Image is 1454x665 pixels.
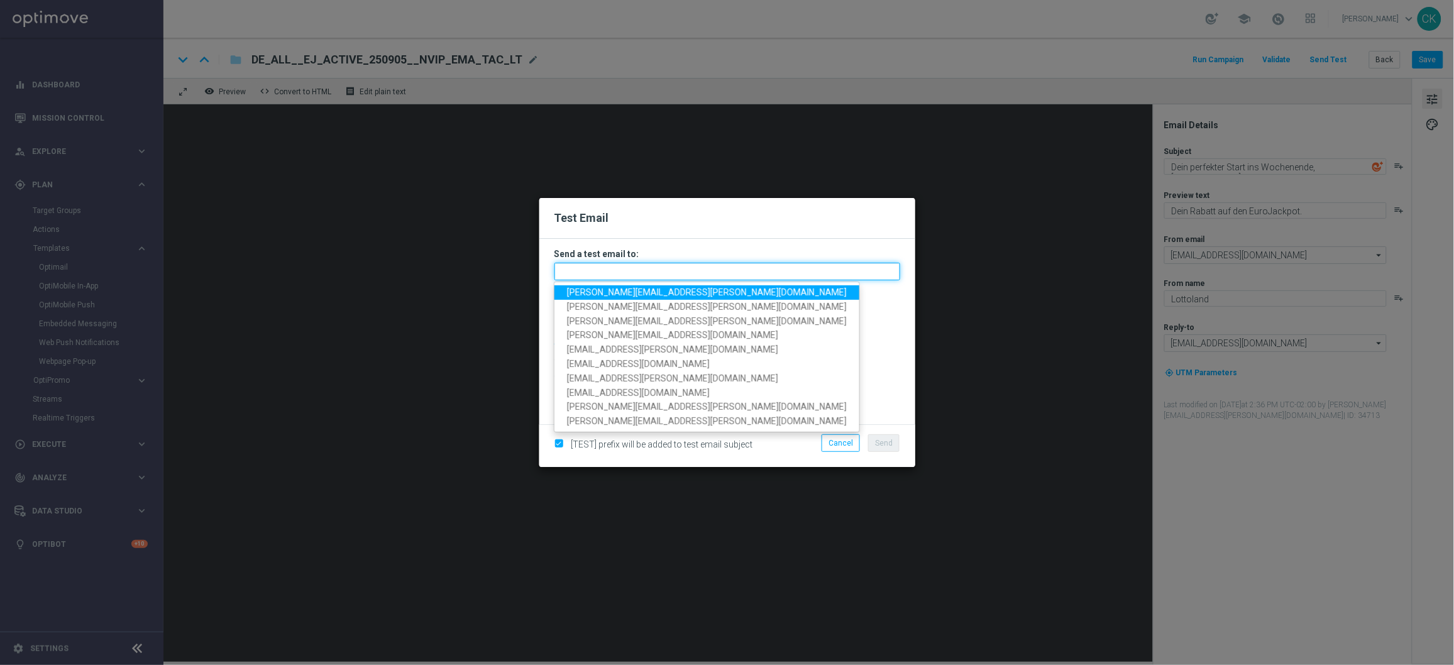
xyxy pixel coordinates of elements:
[567,316,847,326] span: [PERSON_NAME][EMAIL_ADDRESS][PERSON_NAME][DOMAIN_NAME]
[567,373,778,383] span: [EMAIL_ADDRESS][PERSON_NAME][DOMAIN_NAME]
[554,314,859,328] a: [PERSON_NAME][EMAIL_ADDRESS][PERSON_NAME][DOMAIN_NAME]
[554,343,859,357] a: [EMAIL_ADDRESS][PERSON_NAME][DOMAIN_NAME]
[875,439,893,448] span: Send
[554,385,859,400] a: [EMAIL_ADDRESS][DOMAIN_NAME]
[554,328,859,343] a: [PERSON_NAME][EMAIL_ADDRESS][DOMAIN_NAME]
[554,300,859,314] a: [PERSON_NAME][EMAIL_ADDRESS][PERSON_NAME][DOMAIN_NAME]
[554,248,900,260] h3: Send a test email to:
[868,434,900,452] button: Send
[554,357,859,371] a: [EMAIL_ADDRESS][DOMAIN_NAME]
[554,211,900,226] h2: Test Email
[567,344,778,354] span: [EMAIL_ADDRESS][PERSON_NAME][DOMAIN_NAME]
[554,285,859,300] a: [PERSON_NAME][EMAIL_ADDRESS][PERSON_NAME][DOMAIN_NAME]
[567,302,847,312] span: [PERSON_NAME][EMAIL_ADDRESS][PERSON_NAME][DOMAIN_NAME]
[567,330,778,340] span: [PERSON_NAME][EMAIL_ADDRESS][DOMAIN_NAME]
[567,416,847,426] span: [PERSON_NAME][EMAIL_ADDRESS][PERSON_NAME][DOMAIN_NAME]
[567,287,847,297] span: [PERSON_NAME][EMAIL_ADDRESS][PERSON_NAME][DOMAIN_NAME]
[554,371,859,386] a: [EMAIL_ADDRESS][PERSON_NAME][DOMAIN_NAME]
[822,434,860,452] button: Cancel
[571,439,753,449] span: [TEST] prefix will be added to test email subject
[567,387,710,397] span: [EMAIL_ADDRESS][DOMAIN_NAME]
[567,359,710,369] span: [EMAIL_ADDRESS][DOMAIN_NAME]
[554,414,859,429] a: [PERSON_NAME][EMAIL_ADDRESS][PERSON_NAME][DOMAIN_NAME]
[554,400,859,414] a: [PERSON_NAME][EMAIL_ADDRESS][PERSON_NAME][DOMAIN_NAME]
[567,402,847,412] span: [PERSON_NAME][EMAIL_ADDRESS][PERSON_NAME][DOMAIN_NAME]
